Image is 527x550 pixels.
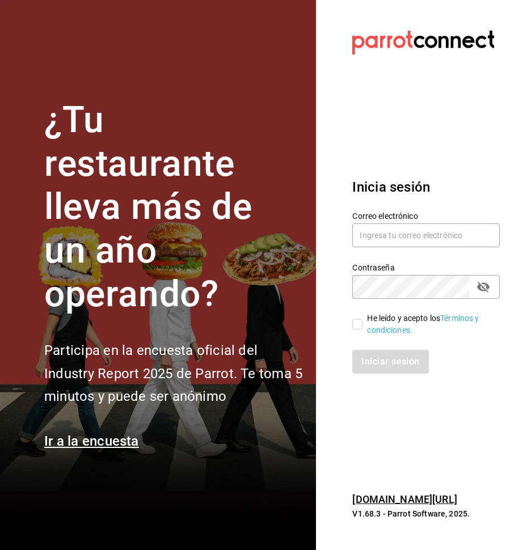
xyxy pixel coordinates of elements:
[352,177,500,197] h3: Inicia sesión
[44,99,302,316] h1: ¿Tu restaurante lleva más de un año operando?
[352,493,457,505] a: [DOMAIN_NAME][URL]
[367,312,491,336] div: He leído y acepto los
[352,263,500,271] label: Contraseña
[352,211,500,219] label: Correo electrónico
[367,314,479,335] a: Términos y condiciones.
[352,223,500,247] input: Ingresa tu correo electrónico
[44,339,302,408] h2: Participa en la encuesta oficial del Industry Report 2025 de Parrot. Te toma 5 minutos y puede se...
[352,508,500,519] p: V1.68.3 - Parrot Software, 2025.
[474,277,493,297] button: passwordField
[44,433,139,449] a: Ir a la encuesta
